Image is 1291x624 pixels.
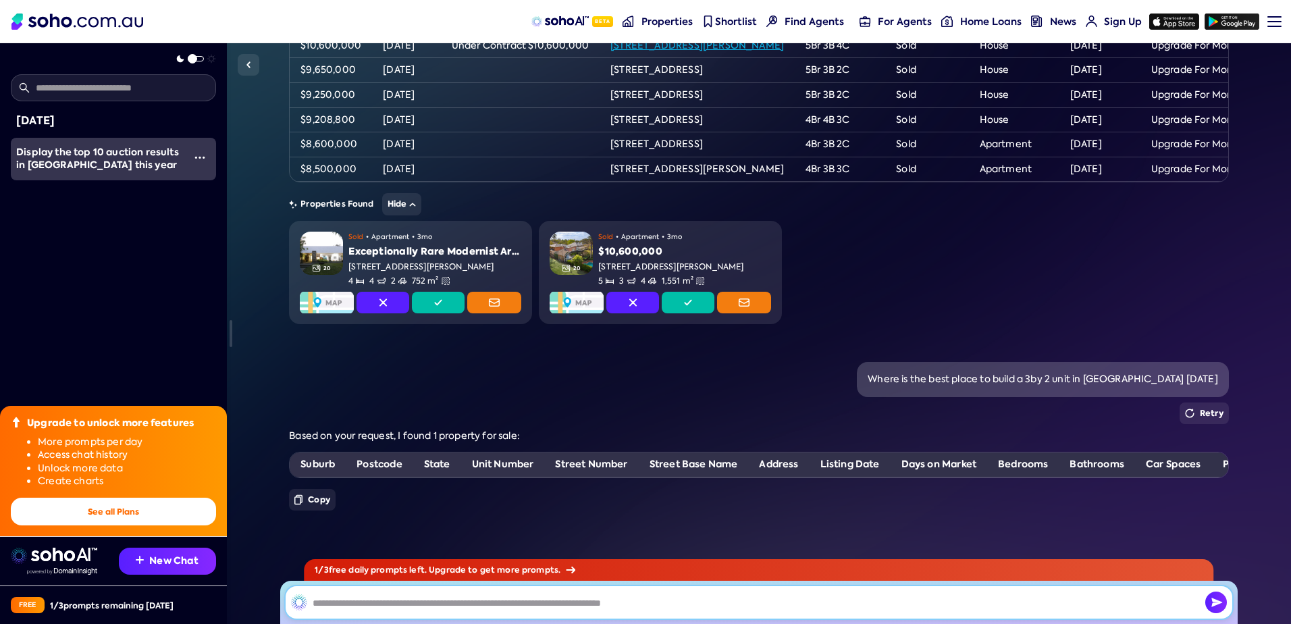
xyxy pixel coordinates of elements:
[1140,107,1248,132] td: Upgrade For More
[16,112,211,130] div: [DATE]
[960,15,1022,28] span: Home Loans
[748,452,809,477] th: Address
[610,39,784,51] a: [STREET_ADDRESS][PERSON_NAME]
[289,221,532,324] a: PropertyGallery Icon20Sold•Apartment•3moExceptionally Rare Modernist Architectural Home in Presti...
[417,232,432,242] span: 3mo
[372,82,441,107] td: [DATE]
[372,132,441,157] td: [DATE]
[598,232,612,242] span: Sold
[372,58,441,83] td: [DATE]
[987,452,1059,477] th: Bedrooms
[550,232,593,275] img: Property
[1140,33,1248,58] td: Upgrade For More
[600,157,795,182] td: [STREET_ADDRESS][PERSON_NAME]
[969,132,1059,157] td: Apartment
[810,452,891,477] th: Listing Date
[38,462,216,475] li: Unlock more data
[290,82,372,107] td: $9,250,000
[885,107,968,132] td: Sold
[442,277,450,285] img: Land size
[413,452,461,477] th: State
[1135,452,1212,477] th: Car Spaces
[372,33,441,58] td: [DATE]
[891,452,987,477] th: Days on Market
[885,157,968,182] td: Sold
[290,107,372,132] td: $9,208,800
[600,132,795,157] td: [STREET_ADDRESS]
[969,82,1059,107] td: House
[11,14,143,30] img: Soho Logo
[562,264,571,272] img: Gallery Icon
[573,265,581,272] span: 20
[795,157,885,182] td: 4Br 3B 3C
[119,548,216,575] button: New Chat
[1059,82,1140,107] td: [DATE]
[348,232,363,242] span: Sold
[289,430,520,442] span: Based on your request, I found 1 property for sale:
[606,277,614,285] img: Bedrooms
[382,193,422,215] button: Hide
[11,417,22,427] img: Upgrade icon
[592,16,613,27] span: Beta
[11,597,45,613] div: Free
[616,232,618,242] span: •
[598,276,614,287] span: 5
[391,276,406,287] span: 2
[641,15,693,28] span: Properties
[1205,592,1227,613] img: Send icon
[600,82,795,107] td: [STREET_ADDRESS]
[969,107,1059,132] td: House
[566,567,575,573] img: Arrow icon
[412,276,439,287] span: 752 m²
[294,494,302,505] img: Copy icon
[639,452,749,477] th: Street Base Name
[289,193,1228,215] div: Properties Found
[600,107,795,132] td: [STREET_ADDRESS]
[290,157,372,182] td: $8,500,000
[1059,452,1135,477] th: Bathrooms
[795,132,885,157] td: 4Br 3B 2C
[885,33,968,58] td: Sold
[1059,58,1140,83] td: [DATE]
[662,232,664,242] span: •
[696,277,704,285] img: Land size
[969,33,1059,58] td: House
[1104,15,1142,28] span: Sign Up
[1059,107,1140,132] td: [DATE]
[346,452,413,477] th: Postcode
[290,132,372,157] td: $8,600,000
[441,33,600,58] td: Under Contract $10,600,000
[372,107,441,132] td: [DATE]
[795,58,885,83] td: 5Br 3B 2C
[619,276,635,287] span: 3
[1059,157,1140,182] td: [DATE]
[27,417,194,430] div: Upgrade to unlock more features
[290,58,372,83] td: $9,650,000
[398,277,406,285] img: Carspots
[1140,82,1248,107] td: Upgrade For More
[1050,15,1076,28] span: News
[371,232,409,242] span: Apartment
[885,82,968,107] td: Sold
[531,16,589,27] img: sohoAI logo
[461,452,545,477] th: Unit Number
[600,58,795,83] td: [STREET_ADDRESS]
[50,600,174,611] div: 1 / 3 prompts remaining [DATE]
[539,221,782,324] a: PropertyGallery Icon20Sold•Apartment•3mo$10,600,000[STREET_ADDRESS][PERSON_NAME]5Bedrooms3Bathroo...
[648,277,656,285] img: Carspots
[1149,14,1199,30] img: app-store icon
[369,276,385,287] span: 4
[240,57,257,73] img: Sidebar toggle icon
[11,498,216,525] button: See all Plans
[1205,14,1259,30] img: google-play icon
[1140,132,1248,157] td: Upgrade For More
[667,232,682,242] span: 3mo
[372,157,441,182] td: [DATE]
[550,292,604,313] img: Map
[366,232,369,242] span: •
[623,16,634,27] img: properties-nav icon
[662,276,693,287] span: 1,551 m²
[868,373,1217,386] div: Where is the best place to build a 3by 2 unit in [GEOGRAPHIC_DATA] [DATE]
[627,277,635,285] img: Bathrooms
[860,16,871,27] img: for-agents-nav icon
